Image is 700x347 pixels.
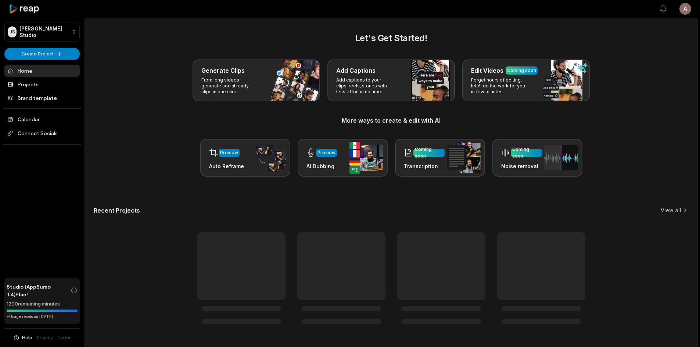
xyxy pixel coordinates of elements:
a: Calendar [4,113,80,125]
h3: Transcription [404,162,445,170]
a: Privacy [37,335,53,341]
h2: Let's Get Started! [94,32,689,45]
div: Preview [220,149,238,156]
img: transcription.png [447,142,481,173]
div: *Usage resets on [DATE] [7,314,78,319]
h3: Noise removal [501,162,542,170]
span: Help [22,335,32,341]
h3: Auto Reframe [209,162,244,170]
img: noise_removal.png [544,145,578,170]
h3: AI Dubbing [306,162,337,170]
h3: Edit Videos [471,66,503,75]
button: Create Project [4,48,80,60]
div: JS [8,26,17,37]
button: Help [13,335,32,341]
a: Home [4,65,80,77]
div: Coming soon [415,146,443,159]
a: Brand template [4,92,80,104]
h2: Recent Projects [94,207,140,214]
div: Preview [317,149,335,156]
p: From long videos generate social ready clips in one click. [201,77,258,95]
div: 1200 remaining minutes [7,300,78,308]
div: Coming soon [507,67,536,74]
div: Coming soon [512,146,541,159]
h3: More ways to create & edit with AI [94,116,689,125]
a: View all [661,207,681,214]
h3: Generate Clips [201,66,245,75]
a: Terms [57,335,72,341]
span: Connect Socials [4,127,80,140]
p: Forget hours of editing, let AI do the work for you in few minutes. [471,77,528,95]
img: auto_reframe.png [252,144,286,172]
span: Studio (AppSumo T4) Plan! [7,283,71,298]
p: [PERSON_NAME] Studio [19,25,69,39]
h3: Add Captions [336,66,376,75]
img: ai_dubbing.png [349,142,383,174]
a: Projects [4,78,80,90]
p: Add captions to your clips, reels, stories with less effort in no time. [336,77,393,95]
